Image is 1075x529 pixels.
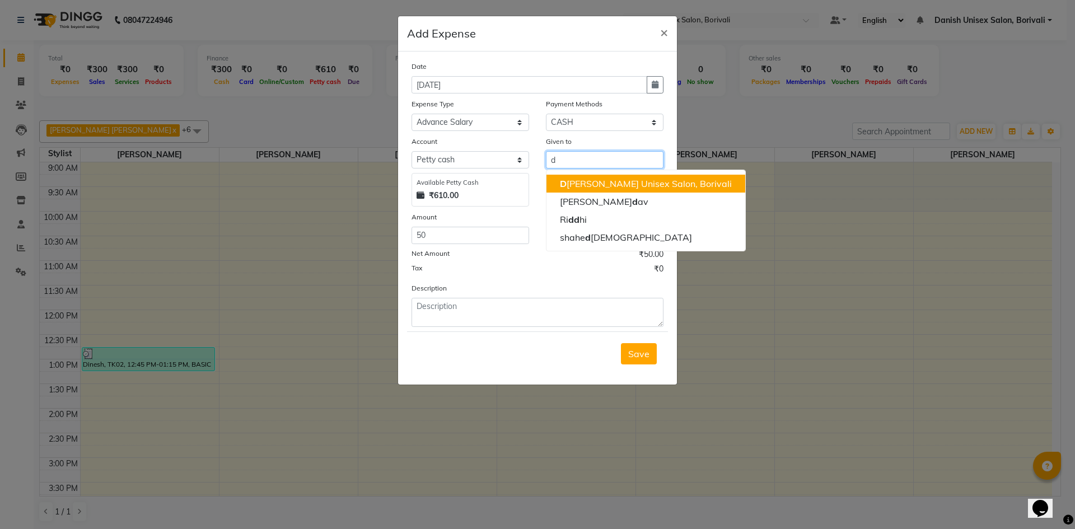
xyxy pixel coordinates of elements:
label: Tax [412,263,422,273]
div: Available Petty Cash [417,178,524,188]
h5: Add Expense [407,25,476,42]
label: Description [412,283,447,293]
strong: ₹610.00 [429,190,459,202]
span: ₹50.00 [639,249,663,263]
span: ₹0 [654,263,663,278]
ngb-highlight: [PERSON_NAME] Unisex Salon, Borivali [560,178,732,189]
input: Given to [546,151,663,168]
label: Payment Methods [546,99,602,109]
iframe: chat widget [1028,484,1064,518]
label: Amount [412,212,437,222]
label: Net Amount [412,249,450,259]
label: Account [412,137,437,147]
label: Date [412,62,427,72]
input: Amount [412,227,529,244]
ngb-highlight: Ri hi [560,214,587,225]
span: d [568,214,574,225]
label: Expense Type [412,99,454,109]
span: d [632,196,638,207]
span: d [585,232,591,243]
button: Save [621,343,657,364]
button: Close [651,16,677,48]
span: D [560,178,567,189]
span: d [574,214,579,225]
span: Save [628,348,649,359]
ngb-highlight: [PERSON_NAME] av [560,196,648,207]
ngb-highlight: shahe [DEMOGRAPHIC_DATA] [560,232,692,243]
label: Given to [546,137,572,147]
span: × [660,24,668,40]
